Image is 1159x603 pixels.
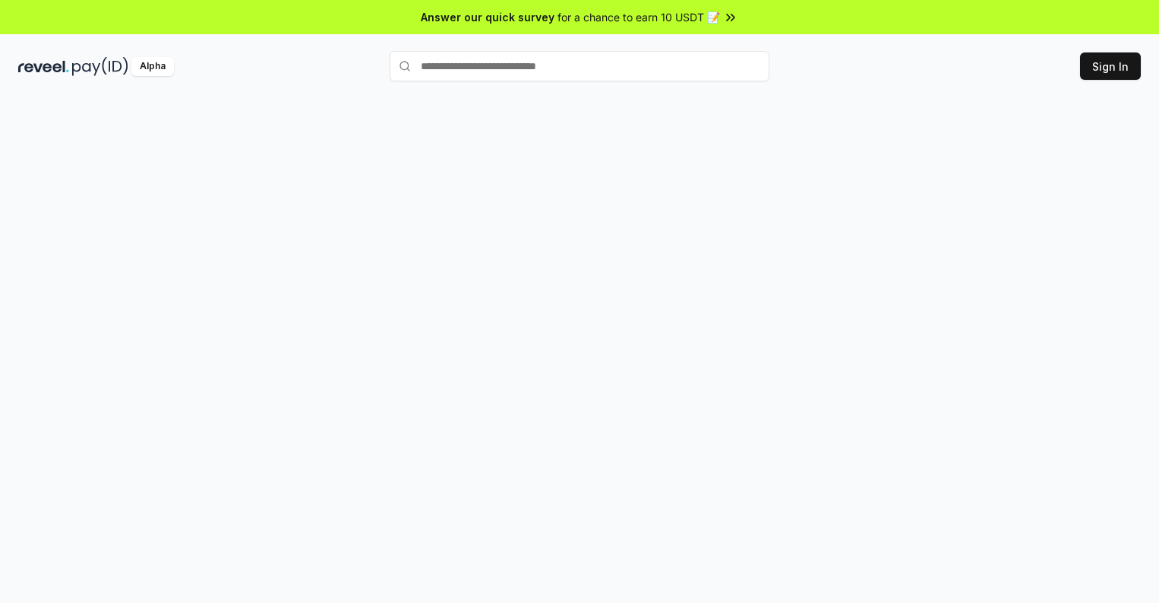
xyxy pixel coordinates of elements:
[557,9,720,25] span: for a chance to earn 10 USDT 📝
[1080,52,1141,80] button: Sign In
[18,57,69,76] img: reveel_dark
[72,57,128,76] img: pay_id
[131,57,174,76] div: Alpha
[421,9,554,25] span: Answer our quick survey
